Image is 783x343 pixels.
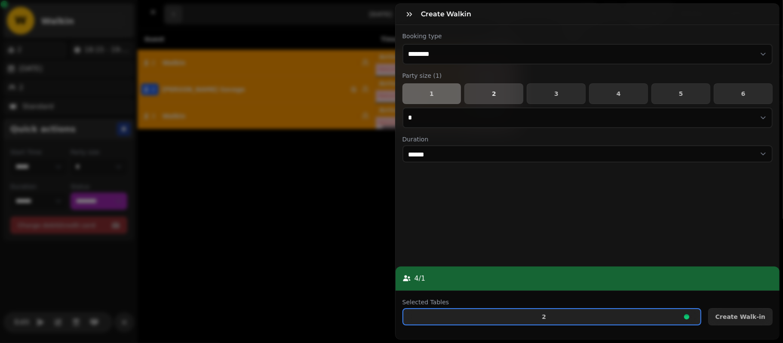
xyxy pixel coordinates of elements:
span: 5 [659,91,703,97]
p: 2 [542,314,546,320]
span: 3 [534,91,578,97]
button: 3 [527,83,586,104]
button: 5 [651,83,710,104]
span: 6 [721,91,765,97]
p: 4 / 1 [415,273,426,284]
span: 2 [472,91,516,97]
button: 2 [402,308,701,325]
h3: Create walkin [421,9,475,19]
button: 1 [402,83,461,104]
button: 2 [464,83,523,104]
span: Create Walk-in [715,314,765,320]
button: 4 [589,83,648,104]
label: Party size ( 1 ) [402,71,773,80]
span: 1 [410,91,454,97]
label: Selected Tables [402,298,701,306]
button: Create Walk-in [708,308,773,325]
button: 6 [714,83,773,104]
label: Duration [402,135,773,144]
label: Booking type [402,32,773,40]
span: 4 [596,91,641,97]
